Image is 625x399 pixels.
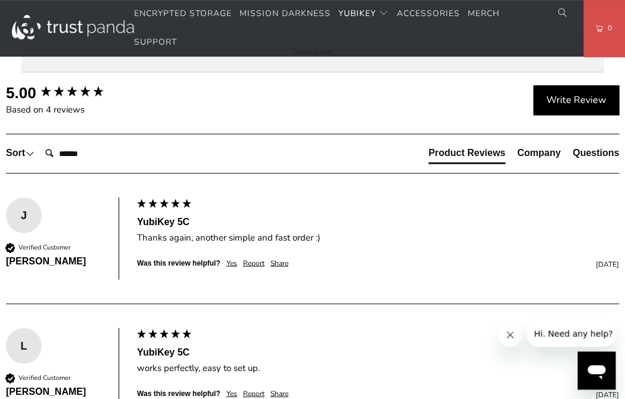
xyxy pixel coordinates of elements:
[226,258,237,268] div: Yes
[18,373,71,382] div: Verified Customer
[294,259,619,269] div: [DATE]
[573,146,619,159] div: Questions
[243,258,265,268] div: Report
[270,258,288,268] div: Share
[134,29,177,57] a: Support
[6,336,42,354] div: L
[6,82,131,103] div: Overall product rating out of 5: 5.00
[12,15,134,39] img: Trust Panda Australia
[527,320,615,347] iframe: Message from company
[6,206,42,224] div: J
[517,146,561,159] div: Company
[6,82,36,103] div: 5.00
[137,361,619,374] div: works perfectly, easy to set up.
[39,84,105,100] div: 5.00 star rating
[137,258,220,268] div: Was this review helpful?
[134,36,177,48] span: Support
[240,8,331,19] span: Mission Darkness
[428,146,619,170] div: Reviews Tabs
[226,388,237,398] div: Yes
[6,385,107,398] div: [PERSON_NAME]
[243,388,265,398] div: Report
[6,103,131,116] div: Based on 4 reviews
[603,21,612,35] span: 0
[428,146,505,159] div: Product Reviews
[338,8,376,19] span: YubiKey
[137,388,220,398] div: Was this review helpful?
[137,345,619,359] div: YubiKey 5C
[41,141,136,165] input: Search
[533,85,619,115] div: Write Review
[577,351,615,389] iframe: Button to launch messaging window
[467,8,499,19] span: Merch
[137,231,619,244] div: Thanks again, another simple and fast order :)
[137,215,619,228] div: YubiKey 5C
[136,197,192,211] div: 5 star rating
[136,328,192,342] div: 5 star rating
[270,388,288,398] div: Share
[18,242,71,251] div: Verified Customer
[6,254,107,267] div: [PERSON_NAME]
[6,146,35,159] div: Sort
[134,8,232,19] span: Encrypted Storage
[396,8,459,19] span: Accessories
[498,323,522,347] iframe: Close message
